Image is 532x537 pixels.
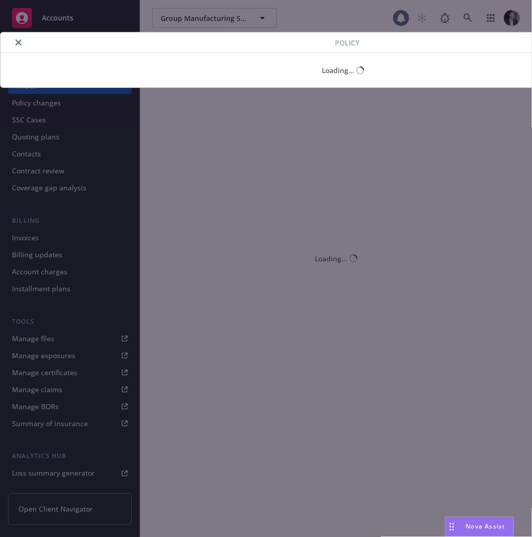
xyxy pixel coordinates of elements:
[446,518,458,537] div: Drag to move
[12,36,24,48] button: close
[335,37,359,48] span: Policy
[445,517,514,537] button: Nova Assist
[322,65,354,75] div: Loading...
[466,523,506,531] span: Nova Assist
